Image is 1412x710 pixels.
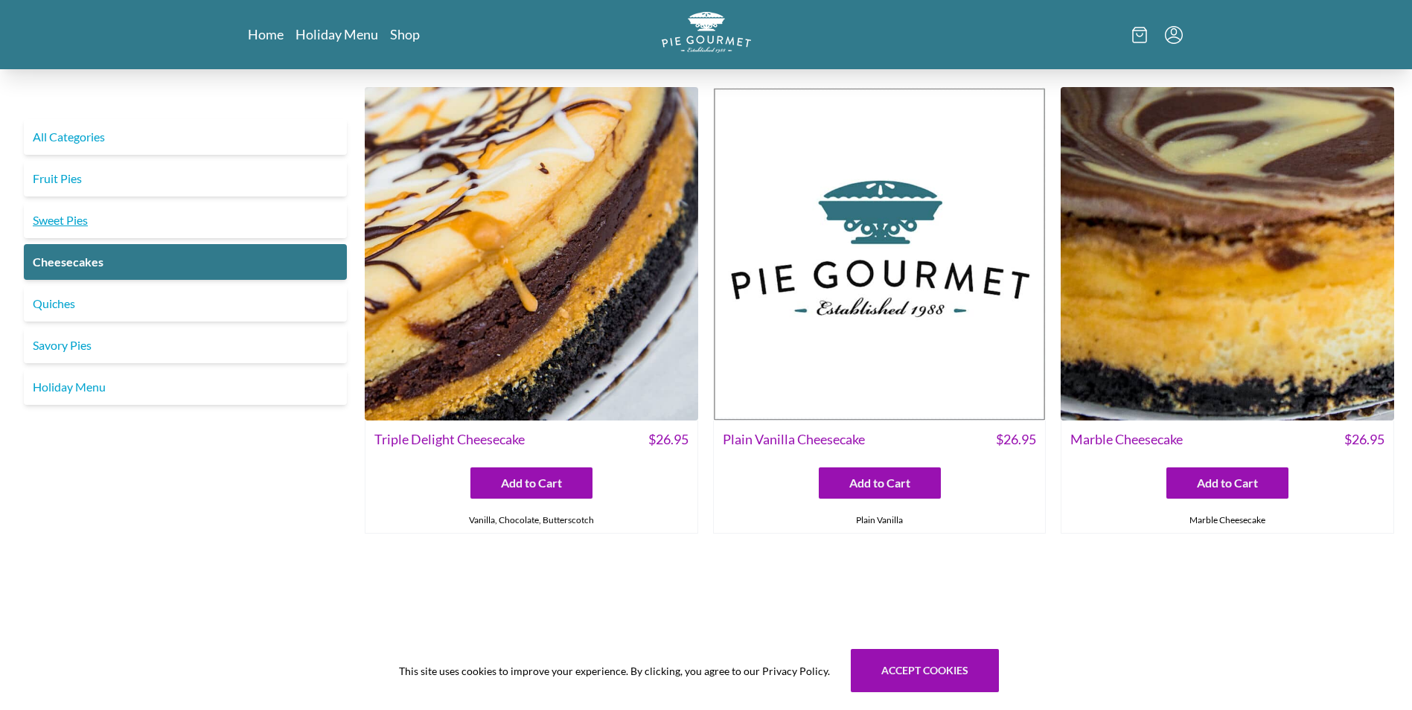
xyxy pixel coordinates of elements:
[713,87,1047,420] img: Plain Vanilla Cheesecake
[501,474,562,492] span: Add to Cart
[390,25,420,43] a: Shop
[1344,429,1384,450] span: $ 26.95
[24,119,347,155] a: All Categories
[24,161,347,196] a: Fruit Pies
[24,286,347,322] a: Quiches
[1165,26,1183,44] button: Menu
[1061,87,1394,420] img: Marble Cheesecake
[851,649,999,692] button: Accept cookies
[819,467,941,499] button: Add to Cart
[1061,508,1393,533] div: Marble Cheesecake
[996,429,1036,450] span: $ 26.95
[1197,474,1258,492] span: Add to Cart
[714,508,1046,533] div: Plain Vanilla
[24,369,347,405] a: Holiday Menu
[1166,467,1288,499] button: Add to Cart
[24,327,347,363] a: Savory Pies
[399,663,830,679] span: This site uses cookies to improve your experience. By clicking, you agree to our Privacy Policy.
[374,429,525,450] span: Triple Delight Cheesecake
[1070,429,1183,450] span: Marble Cheesecake
[662,12,751,53] img: logo
[296,25,378,43] a: Holiday Menu
[662,12,751,57] a: Logo
[24,244,347,280] a: Cheesecakes
[723,429,865,450] span: Plain Vanilla Cheesecake
[24,202,347,238] a: Sweet Pies
[365,87,698,420] img: Triple Delight Cheesecake
[248,25,284,43] a: Home
[365,508,697,533] div: Vanilla, Chocolate, Butterscotch
[470,467,592,499] button: Add to Cart
[849,474,910,492] span: Add to Cart
[648,429,689,450] span: $ 26.95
